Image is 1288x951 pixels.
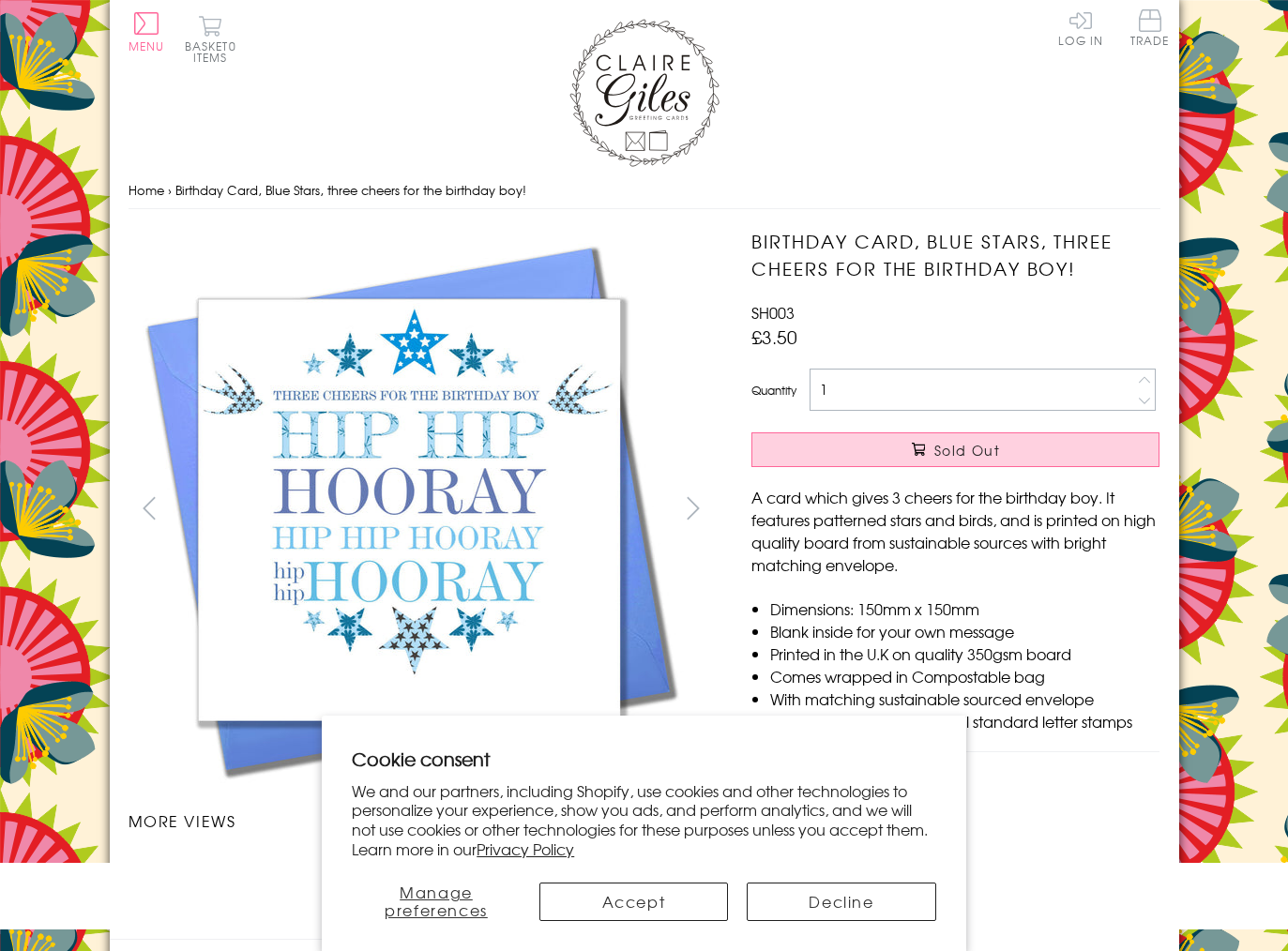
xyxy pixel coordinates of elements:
[770,710,1159,732] li: Can be sent with Royal Mail standard letter stamps
[770,687,1159,710] li: With matching sustainable sourced envelope
[770,597,1159,620] li: Dimensions: 150mm x 150mm
[193,38,236,66] span: 0 items
[175,181,526,199] span: Birthday Card, Blue Stars, three cheers for the birthday boy!
[352,883,520,921] button: Manage preferences
[1130,9,1170,50] a: Trade
[770,665,1159,687] li: Comes wrapped in Compostable bag
[352,746,936,772] h2: Cookie consent
[129,172,1160,210] nav: breadcrumbs
[751,432,1159,467] button: Sold Out
[129,851,275,892] li: Carousel Page 1 (Current Slide)
[751,324,797,350] span: £3.50
[129,38,165,54] span: Menu
[934,441,1000,460] span: Sold Out
[1058,9,1103,46] a: Log In
[751,382,796,399] label: Quantity
[129,228,691,791] img: Birthday Card, Blue Stars, three cheers for the birthday boy!
[129,809,715,832] h3: More views
[275,851,421,892] li: Carousel Page 2
[352,781,936,859] p: We and our partners, including Shopify, use cookies and other technologies to personalize your ex...
[185,15,236,63] button: Basket0 items
[168,181,172,199] span: ›
[672,487,714,529] button: next
[569,19,720,167] img: Claire Giles Greetings Cards
[539,883,729,921] button: Accept
[770,642,1159,665] li: Printed in the U.K on quality 350gsm board
[129,487,171,529] button: prev
[385,881,488,921] span: Manage preferences
[477,838,574,860] a: Privacy Policy
[770,620,1159,642] li: Blank inside for your own message
[129,12,165,52] button: Menu
[1130,9,1170,46] span: Trade
[751,228,1159,282] h1: Birthday Card, Blue Stars, three cheers for the birthday boy!
[751,486,1159,576] p: A card which gives 3 cheers for the birthday boy. It features patterned stars and birds, and is p...
[747,883,936,921] button: Decline
[129,851,715,892] ul: Carousel Pagination
[751,301,795,324] span: SH003
[129,181,164,199] a: Home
